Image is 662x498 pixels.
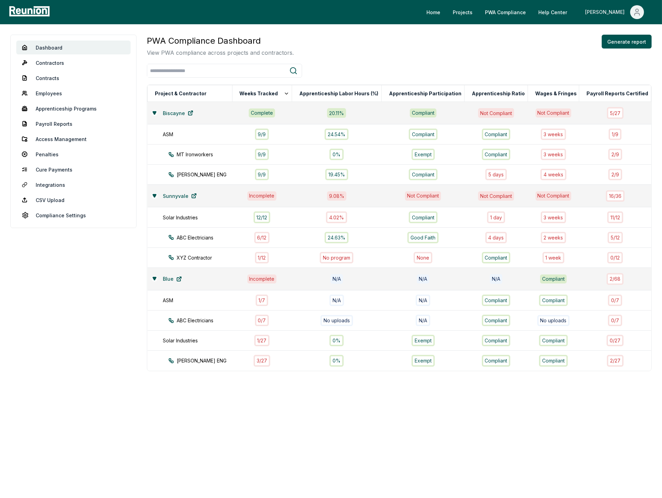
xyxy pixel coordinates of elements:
[608,315,622,326] div: 0 / 7
[409,129,438,140] div: Compliant
[539,295,568,306] div: Compliant
[409,169,438,180] div: Compliant
[327,191,346,201] div: 9.08 %
[254,355,270,366] div: 3 / 27
[490,274,502,283] div: N/A
[330,274,343,283] div: N/A
[326,211,347,223] div: 4.02%
[537,315,570,326] div: No uploads
[602,35,652,49] button: Generate report
[157,106,199,120] a: Biscayne
[536,108,572,117] div: Not Compliant
[470,87,526,101] button: Apprenticeship Ratio
[147,49,294,57] p: View PWA compliance across projects and contractors.
[320,315,353,326] div: No uploads
[482,355,511,366] div: Compliant
[608,169,622,180] div: 2 / 9
[157,272,187,286] a: Blue
[487,211,505,223] div: 1 day
[327,108,346,117] div: 20.11 %
[540,274,567,283] div: Compliant
[608,232,623,243] div: 5 / 12
[329,335,344,346] div: 0%
[325,169,348,180] div: 19.45%
[16,86,131,100] a: Employees
[325,129,348,140] div: 24.54%
[16,208,131,222] a: Compliance Settings
[533,5,573,19] a: Help Center
[325,232,348,243] div: 24.63%
[482,295,511,306] div: Compliant
[607,252,623,263] div: 0 / 12
[482,129,511,140] div: Compliant
[247,274,277,283] div: Incomplete
[417,274,429,283] div: N/A
[609,129,621,140] div: 1 / 9
[168,151,245,158] div: MT Ironworkers
[447,5,478,19] a: Projects
[249,108,275,117] div: Complete
[536,191,572,200] div: Not Compliant
[485,169,507,180] div: 5 days
[163,214,239,221] div: Solar Industries
[534,87,578,101] button: Wages & Fringes
[16,178,131,192] a: Integrations
[416,315,430,326] div: N/A
[540,169,566,180] div: 4 week s
[329,149,344,160] div: 0%
[255,129,269,140] div: 9 / 9
[254,232,270,243] div: 6 / 12
[16,132,131,146] a: Access Management
[163,297,239,304] div: ASM
[482,335,511,346] div: Compliant
[16,117,131,131] a: Payroll Reports
[410,108,436,117] div: Compliant
[163,131,239,138] div: ASM
[255,315,269,326] div: 0 / 7
[607,273,624,285] div: 2 / 68
[608,295,622,306] div: 0 / 7
[607,107,624,119] div: 5 / 27
[163,337,239,344] div: Solar Industries
[16,147,131,161] a: Penalties
[256,295,268,306] div: 1 / 7
[409,211,438,223] div: Compliant
[247,191,277,200] div: Incomplete
[168,317,245,324] div: ABC Electricians
[153,87,208,101] button: Project & Contractor
[412,335,435,346] div: Exempt
[585,87,650,101] button: Payroll Reports Certified
[607,335,624,346] div: 0 / 27
[254,211,271,223] div: 12 / 12
[607,211,623,223] div: 11 / 12
[542,252,565,263] div: 1 week
[168,254,245,261] div: XYZ Contractor
[482,252,511,263] div: Compliant
[16,56,131,70] a: Contractors
[407,232,439,243] div: Good Faith
[16,71,131,85] a: Contracts
[478,108,514,117] div: Not Compliant
[607,355,624,366] div: 2 / 27
[539,335,568,346] div: Compliant
[298,87,380,101] button: Apprenticeship Labor Hours (%)
[329,355,344,366] div: 0%
[541,211,566,223] div: 3 week s
[541,149,566,160] div: 3 week s
[606,190,625,202] div: 16 / 36
[405,191,441,200] div: Not Compliant
[482,315,511,326] div: Compliant
[421,5,446,19] a: Home
[485,232,507,243] div: 4 days
[479,5,531,19] a: PWA Compliance
[147,35,294,47] h3: PWA Compliance Dashboard
[414,252,432,263] div: None
[539,355,568,366] div: Compliant
[254,335,270,346] div: 1 / 27
[255,149,269,160] div: 9 / 9
[482,149,511,160] div: Compliant
[421,5,655,19] nav: Main
[541,232,566,243] div: 2 week s
[541,129,566,140] div: 3 week s
[157,189,202,203] a: Sunnyvale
